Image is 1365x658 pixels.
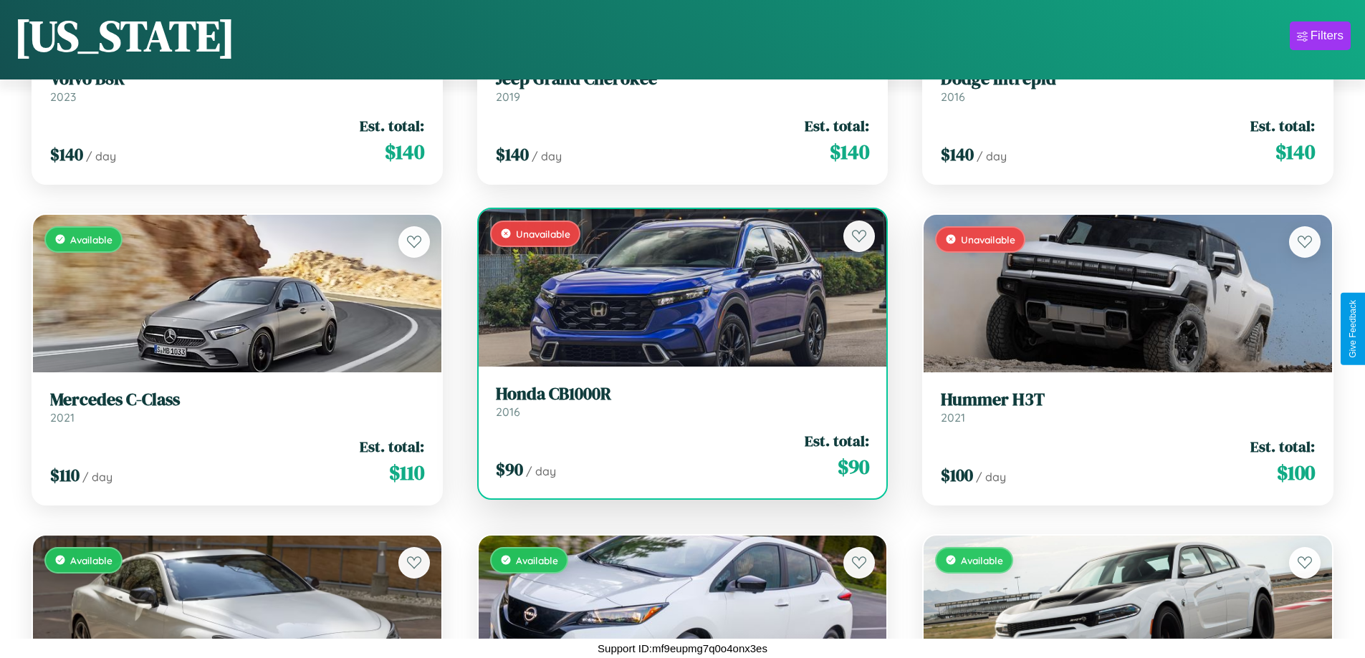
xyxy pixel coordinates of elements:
span: $ 110 [389,458,424,487]
span: Est. total: [1250,436,1315,457]
span: Unavailable [961,233,1015,246]
span: Est. total: [805,115,869,136]
span: Est. total: [360,436,424,457]
div: Filters [1311,29,1344,43]
a: Mercedes C-Class2021 [50,390,424,425]
span: Available [516,554,558,566]
span: 2021 [941,410,965,425]
span: $ 140 [941,142,974,166]
span: 2023 [50,89,76,104]
span: 2019 [496,89,520,104]
span: Available [70,554,112,566]
h3: Volvo B8R [50,69,424,89]
a: Honda CB1000R2016 [496,384,870,419]
span: / day [532,149,562,163]
span: $ 100 [1277,458,1315,487]
span: $ 140 [1275,137,1315,166]
div: Give Feedback [1348,300,1358,358]
span: / day [86,149,116,163]
span: / day [82,470,112,484]
span: 2016 [496,405,520,419]
span: Est. total: [805,430,869,451]
span: / day [526,464,556,478]
span: Est. total: [360,115,424,136]
span: Est. total: [1250,115,1315,136]
span: / day [977,149,1007,163]
span: $ 140 [385,137,424,166]
span: $ 140 [50,142,83,166]
a: Volvo B8R2023 [50,69,424,104]
h3: Dodge Intrepid [941,69,1315,89]
span: $ 90 [496,458,523,481]
a: Dodge Intrepid2016 [941,69,1315,104]
a: Jeep Grand Cherokee2019 [496,69,870,104]
h3: Hummer H3T [941,390,1315,410]
span: $ 100 [941,463,973,487]
span: / day [976,470,1006,484]
h3: Honda CB1000R [496,384,870,405]
p: Support ID: mf9eupmg7q0o4onx3es [598,639,767,658]
h1: [US_STATE] [14,6,235,65]
span: $ 140 [496,142,529,166]
h3: Mercedes C-Class [50,390,424,410]
span: $ 90 [838,453,869,481]
span: $ 110 [50,463,80,487]
span: $ 140 [830,137,869,166]
button: Filters [1290,21,1351,50]
span: Available [961,554,1003,566]
span: Available [70,233,112,246]
span: 2016 [941,89,965,104]
span: Unavailable [516,228,570,240]
span: 2021 [50,410,75,425]
a: Hummer H3T2021 [941,390,1315,425]
h3: Jeep Grand Cherokee [496,69,870,89]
